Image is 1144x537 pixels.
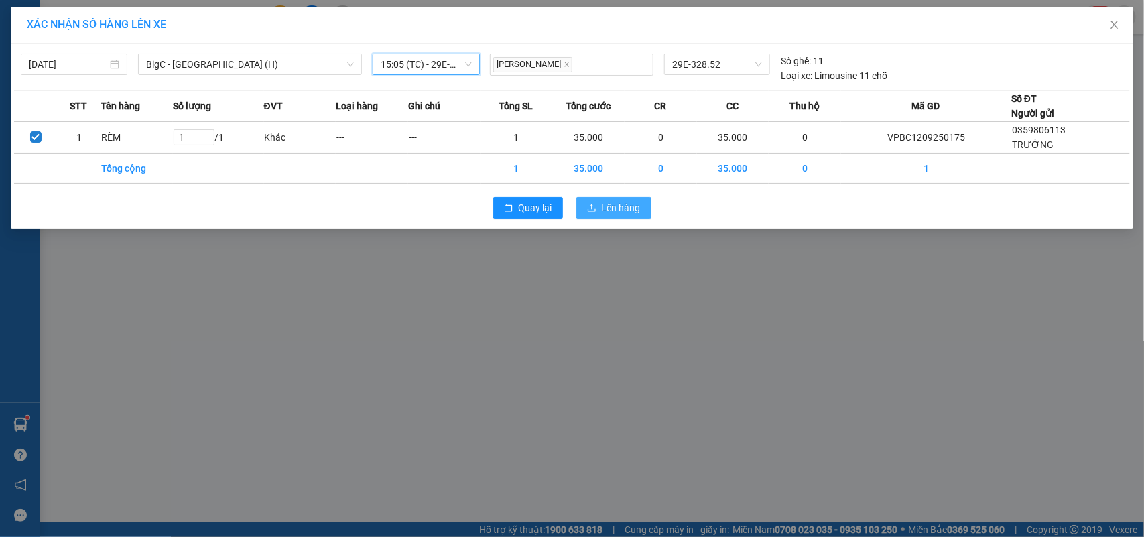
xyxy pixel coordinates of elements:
span: close [1109,19,1120,30]
td: 35.000 [697,154,769,184]
input: 12/09/2025 [29,57,107,72]
td: 0 [769,122,841,154]
div: 11 [781,54,824,68]
span: Loại hàng [336,99,378,113]
td: 1 [481,154,553,184]
span: Thu hộ [789,99,820,113]
td: 0 [769,154,841,184]
td: 35.000 [697,122,769,154]
td: 35.000 [552,122,625,154]
span: Lên hàng [602,200,641,215]
span: 15:05 (TC) - 29E-328.52 [381,54,471,74]
td: Khác [264,122,336,154]
span: Ghi chú [408,99,440,113]
span: upload [587,203,596,214]
span: Số ghế: [781,54,811,68]
span: close [564,61,570,68]
td: VPBC1209250175 [841,122,1011,154]
span: Tên hàng [101,99,140,113]
span: 0359806113 [1012,125,1066,135]
span: CR [654,99,666,113]
span: down [346,60,355,68]
span: TRƯỜNG [1012,139,1054,150]
span: CC [726,99,739,113]
td: Tổng cộng [101,154,173,184]
td: / 1 [173,122,264,154]
span: 29E-328.52 [672,54,762,74]
button: uploadLên hàng [576,197,651,219]
span: BigC - Ninh Bình (H) [146,54,354,74]
td: --- [408,122,481,154]
button: Close [1096,7,1133,44]
td: 1 [841,154,1011,184]
div: Số ĐT Người gửi [1011,91,1054,121]
span: STT [70,99,87,113]
button: rollbackQuay lại [493,197,563,219]
span: Tổng SL [499,99,533,113]
span: ĐVT [264,99,283,113]
td: 1 [481,122,553,154]
span: Quay lại [519,200,552,215]
span: rollback [504,203,513,214]
span: Loại xe: [781,68,812,83]
td: 35.000 [552,154,625,184]
td: --- [336,122,408,154]
span: Mã GD [912,99,940,113]
td: 0 [625,154,697,184]
span: [PERSON_NAME] [493,57,572,72]
span: XÁC NHẬN SỐ HÀNG LÊN XE [27,18,166,31]
span: Số lượng [173,99,211,113]
div: Limousine 11 chỗ [781,68,887,83]
td: RÈM [101,122,173,154]
td: 0 [625,122,697,154]
span: Tổng cước [566,99,611,113]
td: 1 [58,122,101,154]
